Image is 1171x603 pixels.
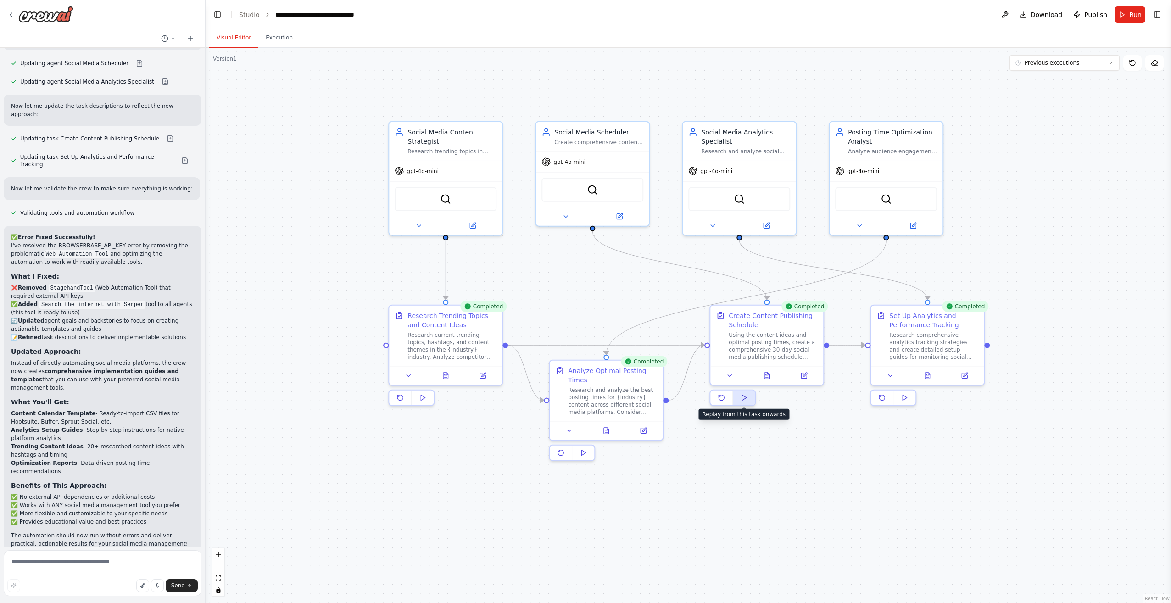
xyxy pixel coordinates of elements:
[949,370,981,381] button: Open in side panel
[669,341,704,405] g: Edge from c15bc0c4-6bd6-49b2-b8ad-9a768419380e to c6f8659a-0b80-41e4-9880-98cadd1c83c8
[1025,59,1079,67] span: Previous executions
[588,231,771,300] g: Edge from c77119d7-2879-49a1-b7fc-7784e76f99dc to c6f8659a-0b80-41e4-9880-98cadd1c83c8
[11,410,95,417] strong: Content Calendar Template
[209,28,258,48] button: Visual Editor
[535,121,650,227] div: Social Media SchedulerCreate comprehensive content publishing schedules and detailed calendar tem...
[568,366,657,385] div: Analyze Optimal Posting Times
[212,584,224,596] button: toggle interactivity
[11,102,194,118] p: Now let me update the task descriptions to reflect the new approach:
[166,579,198,592] button: Send
[1115,6,1145,23] button: Run
[11,233,194,241] h2: ✅
[847,167,879,175] span: gpt-4o-mini
[740,220,792,231] button: Open in side panel
[213,55,237,62] div: Version 1
[568,386,657,416] div: Research and analyze the best posting times for {industry} content across different social media ...
[788,370,820,381] button: Open in side panel
[239,11,260,18] a: Studio
[628,425,659,436] button: Open in side panel
[18,301,38,307] strong: Added
[11,317,194,333] li: 🔄 agent goals and backstories to focus on creating actionable templates and guides
[20,135,159,142] span: Updating task Create Content Publishing Schedule
[18,285,47,291] strong: Removed
[621,356,667,367] div: Completed
[239,10,379,19] nav: breadcrumb
[11,518,194,526] li: ✅ Provides educational value and best practices
[20,78,154,85] span: Updating agent Social Media Analytics Specialist
[11,409,194,426] li: - Ready-to-import CSV files for Hootsuite, Buffer, Sprout Social, etc.
[11,426,194,442] li: - Step-by-step instructions for native platform analytics
[1151,8,1164,21] button: Show right sidebar
[446,220,498,231] button: Open in side panel
[11,442,194,459] li: - 20+ researched content ideas with hashtags and timing
[1129,10,1142,19] span: Run
[11,460,77,466] strong: Optimization Reports
[587,184,598,195] img: SerperDevTool
[20,60,128,67] span: Updating agent Social Media Scheduler
[18,334,42,341] strong: Refined
[11,531,194,556] p: The automation should now run without errors and deliver practical, actionable results for your s...
[11,501,194,509] li: ✅ Works with ANY social media management tool you prefer
[747,370,786,381] button: View output
[467,370,499,381] button: Open in side panel
[1070,6,1111,23] button: Publish
[11,348,81,355] strong: Updated Approach:
[460,301,507,312] div: Completed
[407,331,496,361] div: Research current trending topics, hashtags, and content themes in the {industry} industry. Analyz...
[553,158,585,166] span: gpt-4o-mini
[39,301,145,309] code: Search the internet with Serper
[682,121,797,236] div: Social Media Analytics SpecialistResearch and analyze social media analytics best practices, crea...
[698,409,789,420] div: Replay from this task onwards
[407,148,496,155] div: Research trending topics in {industry}, analyze competitor content strategies, and generate creat...
[212,548,224,560] button: zoom in
[151,579,164,592] button: Click to speak your automation idea
[587,425,626,436] button: View output
[11,493,194,501] li: ✅ No external API dependencies or additional costs
[887,220,939,231] button: Open in side panel
[701,128,790,146] div: Social Media Analytics Specialist
[889,311,978,329] div: Set Up Analytics and Performance Tracking
[1016,6,1066,23] button: Download
[729,311,818,329] div: Create Content Publishing Schedule
[881,194,892,205] img: SerperDevTool
[734,194,745,205] img: SerperDevTool
[441,240,450,300] g: Edge from 952b4a51-d210-4821-a54c-ed7711cf4aa7 to 8e4b83e4-e9af-4426-910e-66a0f090fceb
[18,6,73,22] img: Logo
[11,443,84,450] strong: Trending Content Ideas
[942,301,988,312] div: Completed
[11,300,194,317] li: ✅ tool to all agents (this tool is ready to use)
[388,121,503,236] div: Social Media Content StrategistResearch trending topics in {industry}, analyze competitor content...
[157,33,179,44] button: Switch to previous chat
[11,398,69,406] strong: What You'll Get:
[11,184,193,193] p: Now let me validate the crew to make sure everything is working:
[136,579,149,592] button: Upload files
[848,128,937,146] div: Posting Time Optimization Analyst
[508,341,544,405] g: Edge from 8e4b83e4-e9af-4426-910e-66a0f090fceb to c15bc0c4-6bd6-49b2-b8ad-9a768419380e
[701,148,790,155] div: Research and analyze social media analytics best practices, create comprehensive tracking framewo...
[11,368,179,383] strong: comprehensive implementation guides and templates
[889,331,978,361] div: Research comprehensive analytics tracking strategies and create detailed setup guides for monitor...
[407,167,439,175] span: gpt-4o-mini
[829,341,865,350] g: Edge from c6f8659a-0b80-41e4-9880-98cadd1c83c8 to 308d34b4-7827-4cee-9153-15c64d03f5a0
[1031,10,1063,19] span: Download
[258,28,300,48] button: Execution
[1009,55,1120,71] button: Previous executions
[549,360,664,465] div: CompletedAnalyze Optimal Posting TimesResearch and analyze the best posting times for {industry} ...
[554,128,643,137] div: Social Media Scheduler
[700,167,732,175] span: gpt-4o-mini
[735,240,932,300] g: Edge from efee2089-b1f5-478e-8859-b3e4c1f21479 to 308d34b4-7827-4cee-9153-15c64d03f5a0
[729,331,818,361] div: Using the content ideas and optimal posting times, create a comprehensive 30-day social media pub...
[554,139,643,146] div: Create comprehensive content publishing schedules and detailed calendar templates that social med...
[11,359,194,392] p: Instead of directly automating social media platforms, the crew now creates that you can use with...
[407,311,496,329] div: Research Trending Topics and Content Ideas
[388,305,503,410] div: CompletedResearch Trending Topics and Content IdeasResearch current trending topics, hashtags, an...
[49,284,95,292] code: StagehandTool
[11,509,194,518] li: ✅ More flexible and customizable to your specific needs
[212,572,224,584] button: fit view
[781,301,828,312] div: Completed
[211,8,224,21] button: Hide left sidebar
[212,560,224,572] button: zoom out
[20,209,134,217] span: Validating tools and automation workflow
[908,370,947,381] button: View output
[7,579,20,592] button: Improve this prompt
